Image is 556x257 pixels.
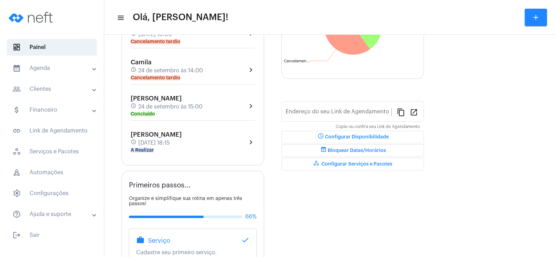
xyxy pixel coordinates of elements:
button: Configurar Serviços e Pacotes [281,158,424,170]
mat-icon: sidenav icon [13,85,21,93]
span: Configurar Disponibilidade [317,135,389,139]
span: Serviço [148,237,170,244]
mat-icon: schedule [131,103,137,111]
input: Link [286,110,391,116]
span: [DATE] 18:15 [138,140,170,146]
mat-panel-title: Clientes [13,85,93,93]
button: Configurar Disponibilidade [281,131,424,143]
mat-chip: Cancelamento tardio [131,75,180,80]
span: [PERSON_NAME] [131,95,182,102]
mat-icon: schedule [131,139,137,147]
mat-icon: workspaces_outlined [313,160,321,168]
mat-icon: open_in_new [410,108,418,116]
span: sidenav icon [13,189,21,198]
mat-icon: sidenav icon [13,106,21,114]
mat-icon: chevron_right [247,138,255,146]
span: Automações [7,164,97,181]
mat-icon: event_busy [319,146,328,155]
span: Camila [131,59,152,65]
span: Serviços e Pacotes [7,143,97,160]
img: logo-neft-novo-2.png [6,3,58,31]
span: 24 de setembro às 14:00 [138,67,203,74]
mat-icon: schedule [131,67,137,74]
span: Olá, [PERSON_NAME]! [133,12,228,23]
span: Bloquear Datas/Horários [319,148,386,153]
span: Configurações [7,185,97,202]
span: Primeiros passos... [129,182,191,189]
mat-panel-title: Financeiro [13,106,93,114]
mat-icon: chevron_right [247,66,255,74]
span: Link de Agendamento [7,122,97,139]
p: Cadastre seu primeiro serviço. [136,249,250,256]
mat-panel-title: Ajuda e suporte [13,210,93,218]
span: sidenav icon [13,147,21,156]
mat-hint: Copie ou confira seu Link de Agendamento [336,125,420,129]
button: Bloquear Datas/Horários [281,144,424,157]
span: 24 de setembro às 15:00 [138,104,203,110]
mat-icon: work [136,236,145,244]
span: Sair [7,227,97,243]
mat-chip: A Realizar [131,148,154,153]
mat-expansion-panel-header: sidenav iconAgenda [4,60,104,77]
mat-panel-title: Agenda [13,64,93,72]
mat-chip: Cancelamento tardio [131,39,180,44]
mat-chip: Concluído [131,112,155,117]
mat-icon: sidenav icon [13,210,21,218]
mat-icon: chevron_right [247,102,255,110]
mat-expansion-panel-header: sidenav iconClientes [4,81,104,97]
span: [PERSON_NAME] [131,131,182,138]
mat-expansion-panel-header: sidenav iconAjuda e suporte [4,206,104,223]
mat-icon: add [532,13,540,22]
span: Organize e simplifique sua rotina em apenas três passos! [129,196,242,206]
span: Configurar Serviços e Pacotes [313,162,392,167]
mat-icon: content_copy [397,108,405,116]
span: sidenav icon [13,168,21,177]
mat-icon: sidenav icon [13,231,21,239]
span: sidenav icon [13,43,21,51]
mat-icon: schedule [317,133,325,141]
span: 66% [245,214,257,220]
span: Painel [7,39,97,56]
mat-icon: sidenav icon [117,14,124,22]
mat-icon: sidenav icon [13,127,21,135]
mat-icon: sidenav icon [13,64,21,72]
mat-expansion-panel-header: sidenav iconFinanceiro [4,102,104,118]
text: Cancelamen... [284,59,310,63]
